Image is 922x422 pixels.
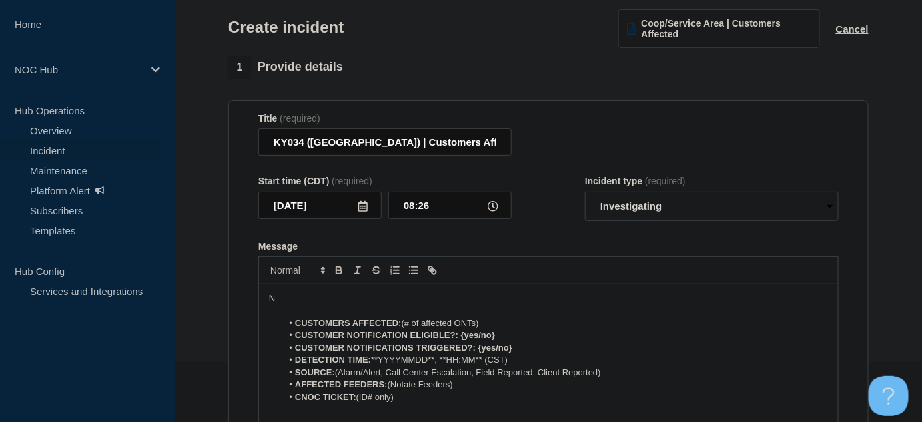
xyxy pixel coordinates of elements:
span: (required) [332,176,372,186]
div: Title [258,113,512,124]
strong: SOURCE: [295,367,335,377]
strong: CUSTOMER NOTIFICATIONS TRIGGERED?: {yes/no} [295,343,512,353]
div: Provide details [228,56,343,79]
span: Coop/Service Area | Customers Affected [641,18,811,39]
p: NOC Hub [15,64,143,75]
iframe: Help Scout Beacon - Open [869,376,909,416]
button: Toggle bulleted list [404,262,423,278]
div: Incident type [585,176,839,186]
span: (required) [280,113,320,124]
strong: CNOC TICKET: [295,392,356,402]
span: 1 [228,56,251,79]
li: (# of affected ONTs) [282,317,829,329]
button: Toggle link [423,262,442,278]
select: Incident type [585,192,839,221]
button: Toggle italic text [348,262,367,278]
button: Toggle bold text [330,262,348,278]
strong: DETECTION TIME: [295,355,371,365]
div: Message [258,241,839,252]
p: N [269,292,828,304]
input: YYYY-MM-DD [258,192,382,219]
li: (Alarm/Alert, Call Center Escalation, Field Reported, Client Reported) [282,367,829,379]
span: Font size [264,262,330,278]
div: Start time (CDT) [258,176,512,186]
button: Toggle ordered list [386,262,404,278]
strong: AFFECTED FEEDERS: [295,379,388,389]
input: HH:MM [388,192,512,219]
li: (Notate Feeders) [282,379,829,391]
strong: CUSTOMER NOTIFICATION ELIGIBLE?: {yes/no} [295,330,495,340]
img: template icon [627,23,636,35]
button: Toggle strikethrough text [367,262,386,278]
button: Cancel [836,23,869,35]
span: (required) [645,176,686,186]
strong: CUSTOMERS AFFECTED: [295,318,402,328]
li: (ID# only) [282,391,829,403]
input: Title [258,128,512,156]
h1: Create incident [228,18,344,37]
